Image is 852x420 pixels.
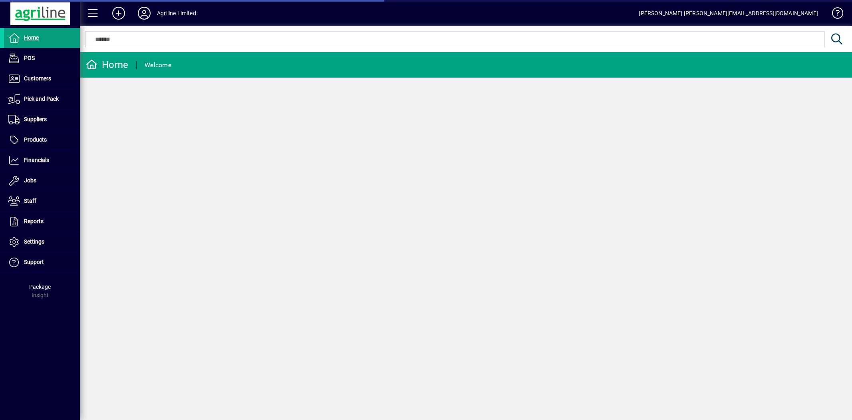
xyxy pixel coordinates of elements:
[24,238,44,245] span: Settings
[4,69,80,89] a: Customers
[4,232,80,252] a: Settings
[639,7,818,20] div: [PERSON_NAME] [PERSON_NAME][EMAIL_ADDRESS][DOMAIN_NAME]
[4,252,80,272] a: Support
[157,7,196,20] div: Agriline Limited
[4,130,80,150] a: Products
[131,6,157,20] button: Profile
[24,75,51,82] span: Customers
[24,259,44,265] span: Support
[826,2,842,28] a: Knowledge Base
[24,55,35,61] span: POS
[4,171,80,191] a: Jobs
[24,136,47,143] span: Products
[4,89,80,109] a: Pick and Pack
[24,157,49,163] span: Financials
[29,284,51,290] span: Package
[24,198,36,204] span: Staff
[24,34,39,41] span: Home
[86,58,128,71] div: Home
[24,177,36,184] span: Jobs
[4,191,80,211] a: Staff
[24,218,44,224] span: Reports
[4,110,80,130] a: Suppliers
[24,116,47,122] span: Suppliers
[145,59,171,72] div: Welcome
[106,6,131,20] button: Add
[4,150,80,170] a: Financials
[24,96,59,102] span: Pick and Pack
[4,212,80,232] a: Reports
[4,48,80,68] a: POS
